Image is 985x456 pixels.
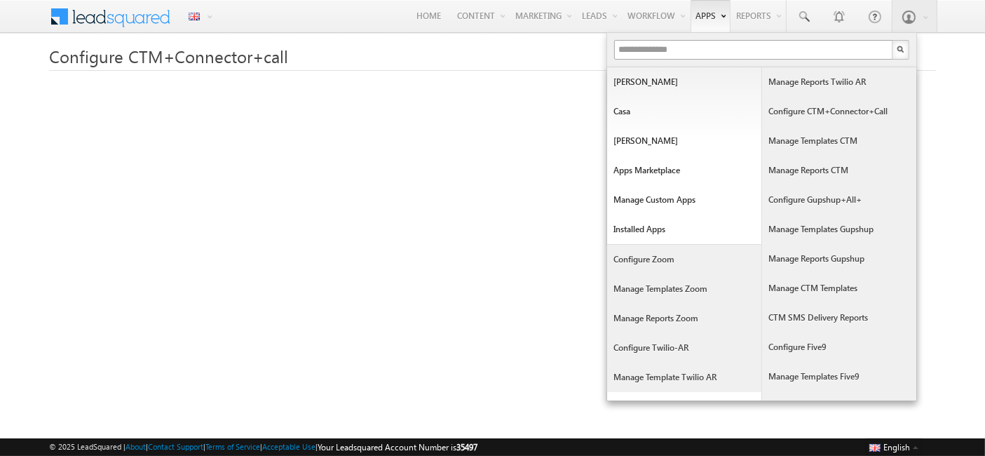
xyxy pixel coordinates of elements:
a: Configure Gupshup+All+ [762,185,916,215]
a: Manage Templates Gupshup [762,215,916,244]
a: Configure Zoom [607,245,761,274]
a: Casa [607,97,761,126]
img: Search [897,46,904,53]
span: Your Leadsquared Account Number is [318,442,477,452]
a: Manage Templates CTM [762,126,916,156]
a: Manage Reports Zoom [607,304,761,333]
a: Manage CTM Templates [762,274,916,303]
a: Manage Templates Zoom [607,274,761,304]
a: Configure Twilio-AR [607,333,761,363]
a: Acceptable Use [262,442,315,451]
a: Manage Reports five9 [762,391,916,421]
a: Manage Template Twilio AR [607,363,761,392]
a: [PERSON_NAME] [607,126,761,156]
a: Manage Reports CTM [762,156,916,185]
a: Manage Custom Apps [607,185,761,215]
a: Contact Support [148,442,203,451]
span: © 2025 LeadSquared | | | | | [49,441,477,454]
a: Manage Templates five9 [762,362,916,391]
a: Installed Apps [607,215,761,244]
a: Configure Five9 [762,333,916,362]
a: Apps Marketplace [607,156,761,185]
span: English [884,442,911,452]
button: English [866,438,922,455]
a: Configure CTM+Connector+call [762,97,916,126]
a: About [125,442,146,451]
span: Configure CTM+Connector+call [49,45,288,67]
a: Manage Reports Twilio AR [762,67,916,97]
span: 35497 [456,442,477,452]
a: Terms of Service [205,442,260,451]
a: CTM SMS Delivery Reports [762,303,916,333]
a: Manage Reports Gupshup [762,244,916,274]
a: [PERSON_NAME] [607,67,761,97]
